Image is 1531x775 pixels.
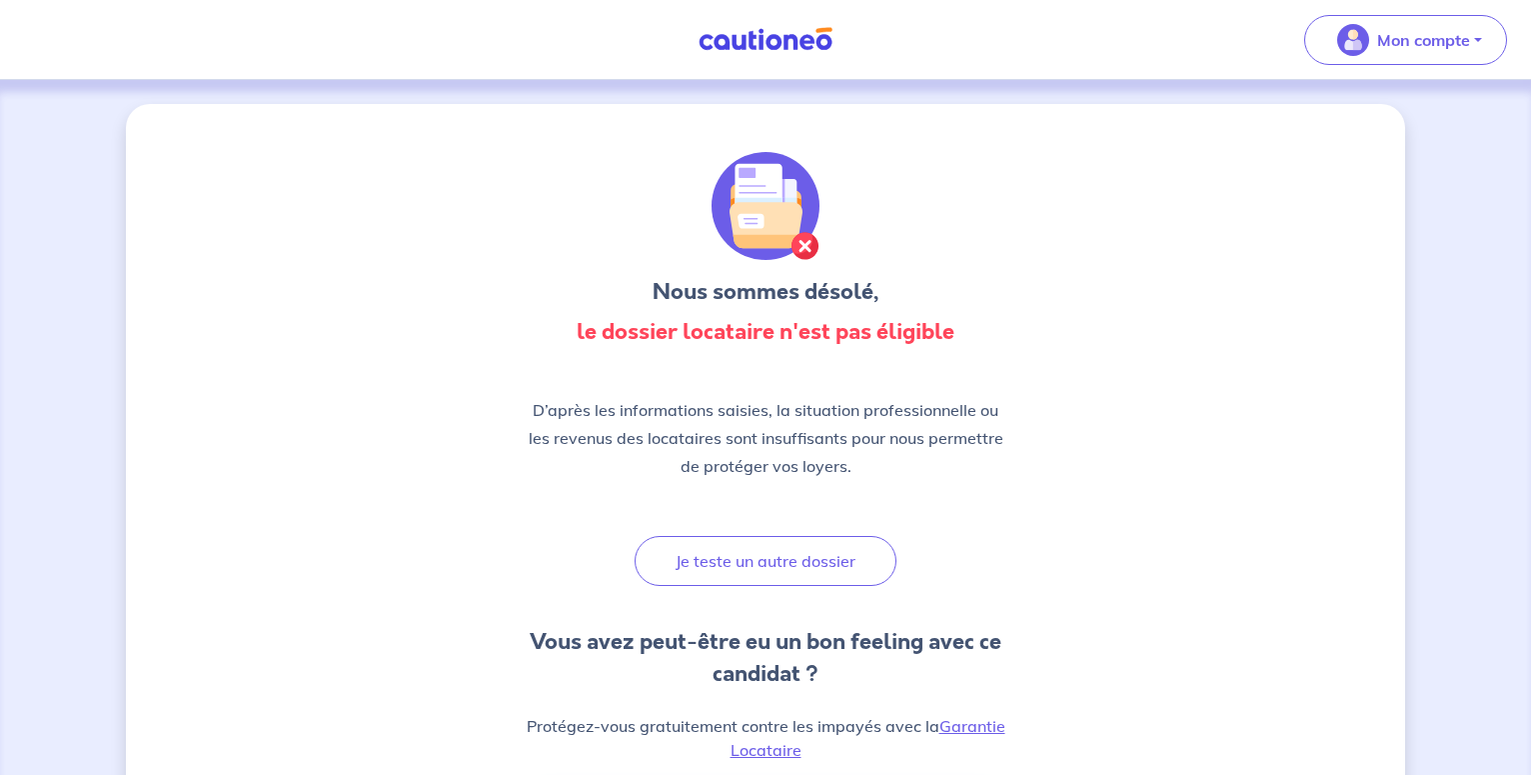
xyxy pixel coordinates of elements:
img: illu_folder_cancel.svg [712,152,819,260]
p: Protégez-vous gratuitement contre les impayés avec la [526,714,1005,762]
h3: Vous avez peut-être eu un bon feeling avec ce candidat ? [526,626,1005,690]
strong: le dossier locataire n'est pas éligible [577,316,954,347]
p: Mon compte [1377,28,1470,52]
button: Je teste un autre dossier [635,536,896,586]
img: illu_account_valid_menu.svg [1337,24,1369,56]
img: Cautioneo [691,27,840,52]
p: D’après les informations saisies, la situation professionnelle ou les revenus des locataires sont... [526,396,1005,480]
button: illu_account_valid_menu.svgMon compte [1304,15,1507,65]
h3: Nous sommes désolé, [526,276,1005,308]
